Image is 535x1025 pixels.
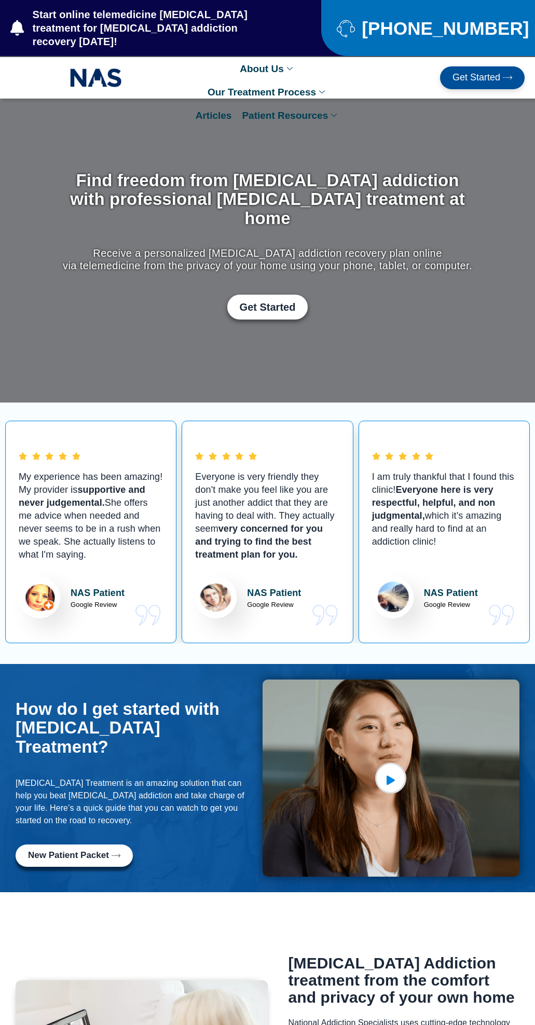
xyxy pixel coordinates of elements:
img: NAS_email_signature-removebg-preview.png [70,66,122,90]
strong: NAS Patient [71,588,125,598]
h2: [MEDICAL_DATA] Addiction treatment from the comfort and privacy of your own home [289,954,520,1006]
span: Get Started [240,301,296,313]
p: I am truly thankful that I found this clinic! which it’s amazing and really hard to find at an ad... [372,470,516,561]
div: Fill-out this new patient packet form to get started with Suboxone Treatment [16,844,247,867]
a: Our Treatment Process [202,80,333,104]
p: My experience has been amazing! My provider is She offers me advice when needed and never seems t... [19,470,163,561]
span: Google Review [71,601,117,608]
a: Patient Resources [237,104,345,127]
h1: Find freedom from [MEDICAL_DATA] addiction with professional [MEDICAL_DATA] treatment at home [60,171,475,228]
p: Everyone is very friendly they don't make you feel like you are just another addict that they are... [195,470,339,561]
div: Get Started with Suboxone Treatment by filling-out this new patient packet form [60,295,475,320]
div: 2 / 5 [182,421,353,643]
a: Start online telemedicine [MEDICAL_DATA] treatment for [MEDICAL_DATA] addiction recovery [DATE]! [10,8,280,48]
a: Get Started [227,295,308,320]
a: [PHONE_NUMBER] [337,19,509,37]
a: video-popup [375,763,406,794]
span: Google Review [424,601,470,608]
strong: NAS Patient [424,588,478,598]
a: New Patient Packet [16,844,133,867]
b: very concerned for you and trying to find the best treatment plan for you. [195,523,323,560]
span: Start online telemedicine [MEDICAL_DATA] treatment for [MEDICAL_DATA] addiction recovery [DATE]! [30,8,280,48]
span: New Patient Packet [28,851,109,861]
b: supportive and never judgemental. [19,484,145,508]
a: About Us [235,57,300,80]
div: 1 / 5 [5,421,176,643]
img: Lisa Review for National Addiction Specialists Top Rated Suboxone Clinic [19,577,60,618]
span: Google Review [247,601,293,608]
img: Amiee Review for National Addiction Specialists Top Rated Suboxone Clinic [372,577,414,618]
h2: How do I get started with [MEDICAL_DATA] Treatment? [16,700,247,756]
span: [PHONE_NUMBER] [359,22,529,35]
b: Everyone here is very respectful, helpful, and non judgmental, [372,484,496,521]
p: Receive a personalized [MEDICAL_DATA] addiction recovery plan online via telemedicine from the pr... [60,247,475,272]
strong: NAS Patient [247,588,301,598]
span: Get Started [452,73,500,83]
img: Christina Review for National Addiction Specialists Top Rated Suboxone Clinic [195,577,237,618]
a: Articles [190,104,237,127]
p: [MEDICAL_DATA] Treatment is an amazing solution that can help you beat [MEDICAL_DATA] addiction a... [16,777,247,827]
div: 3 / 5 [359,421,530,643]
a: Get Started [440,66,525,89]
